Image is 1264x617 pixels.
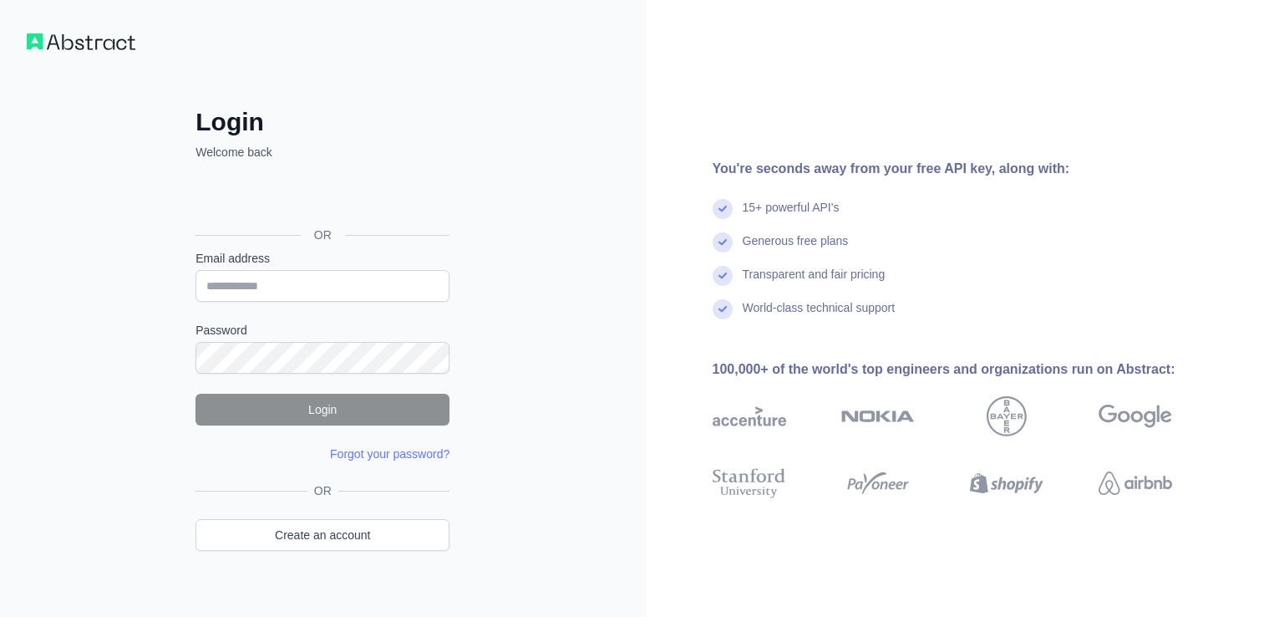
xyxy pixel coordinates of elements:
p: Welcome back [195,144,449,161]
img: nokia [841,396,915,436]
a: Forgot your password? [330,447,449,461]
div: 15+ powerful API's [743,199,840,232]
img: Workflow [27,33,135,50]
img: shopify [970,465,1043,502]
a: Create an account [195,519,449,551]
img: accenture [713,396,786,436]
img: payoneer [841,465,915,502]
img: check mark [713,232,733,252]
img: airbnb [1099,465,1172,502]
label: Password [195,322,449,339]
span: OR [301,227,345,243]
button: Login [195,394,449,426]
span: OR [307,482,338,499]
img: check mark [713,199,733,219]
div: Generous free plans [743,232,849,266]
img: google [1099,396,1172,436]
img: check mark [713,266,733,286]
label: Email address [195,250,449,267]
div: You're seconds away from your free API key, along with: [713,159,1226,179]
img: stanford university [713,465,786,502]
div: World-class technical support [743,299,896,333]
iframe: Sign in with Google Button [187,179,454,216]
div: 100,000+ of the world's top engineers and organizations run on Abstract: [713,359,1226,380]
h2: Login [195,107,449,137]
img: bayer [987,396,1027,436]
img: check mark [713,299,733,319]
div: Transparent and fair pricing [743,266,886,299]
